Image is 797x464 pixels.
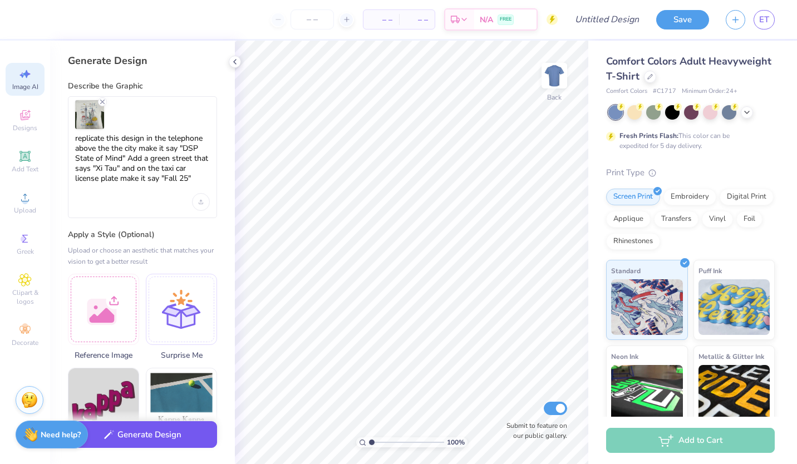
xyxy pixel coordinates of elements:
div: Upload image [192,193,210,211]
span: Image AI [12,82,38,91]
span: ET [759,13,769,26]
label: Apply a Style (Optional) [68,229,217,240]
span: Upload [14,206,36,215]
span: Surprise Me [146,349,217,361]
span: Comfort Colors Adult Heavyweight T-Shirt [606,55,771,83]
img: Photorealistic [146,368,217,438]
img: Metallic & Glitter Ink [698,365,770,421]
img: Text-Based [68,368,139,438]
div: Vinyl [702,211,733,228]
button: Save [656,10,709,29]
label: Submit to feature on our public gallery. [500,421,567,441]
span: – – [406,14,428,26]
img: Standard [611,279,683,335]
img: Neon Ink [611,365,683,421]
div: Print Type [606,166,775,179]
div: Rhinestones [606,233,660,250]
img: Puff Ink [698,279,770,335]
span: N/A [480,14,493,26]
span: Comfort Colors [606,87,647,96]
span: Minimum Order: 24 + [682,87,737,96]
img: Back [543,65,565,87]
div: Back [547,92,562,102]
span: Decorate [12,338,38,347]
a: ET [754,10,775,29]
span: Metallic & Glitter Ink [698,351,764,362]
span: Add Text [12,165,38,174]
div: Embroidery [663,189,716,205]
div: This color can be expedited for 5 day delivery. [619,131,756,151]
strong: Fresh Prints Flash: [619,131,678,140]
button: Generate Design [68,421,217,448]
span: 100 % [447,437,465,447]
input: Untitled Design [566,8,648,31]
div: Generate Design [68,54,217,67]
span: – – [370,14,392,26]
label: Describe the Graphic [68,81,217,92]
input: – – [291,9,334,29]
div: Digital Print [720,189,774,205]
span: Reference Image [68,349,139,361]
span: Standard [611,265,641,277]
div: Applique [606,211,651,228]
span: Clipart & logos [6,288,45,306]
span: # C1717 [653,87,676,96]
textarea: replicate this design in the telephone above the the city make it say "DSP State of Mind" Add a g... [75,134,210,194]
span: Neon Ink [611,351,638,362]
div: Upload or choose an aesthetic that matches your vision to get a better result [68,245,217,267]
div: Transfers [654,211,698,228]
div: Foil [736,211,762,228]
span: Designs [13,124,37,132]
strong: Need help? [41,430,81,440]
span: FREE [500,16,511,23]
span: Greek [17,247,34,256]
div: Screen Print [606,189,660,205]
img: Upload 1 [75,100,104,129]
svg: Remove uploaded image [98,97,107,106]
span: Puff Ink [698,265,722,277]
